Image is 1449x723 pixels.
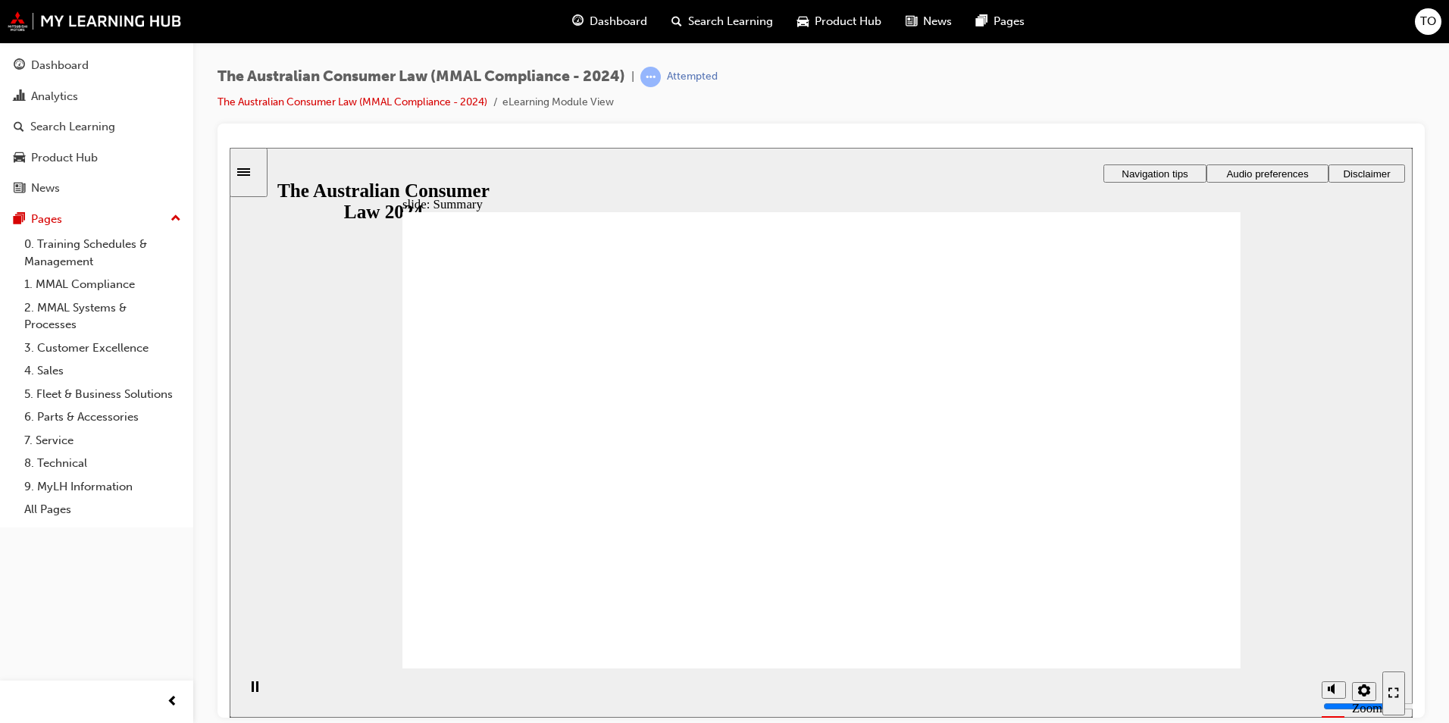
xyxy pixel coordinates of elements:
[14,152,25,165] span: car-icon
[14,90,25,104] span: chart-icon
[6,113,187,141] a: Search Learning
[1113,20,1160,32] span: Disclaimer
[1092,534,1116,551] button: Mute (Ctrl+Alt+M)
[18,429,187,452] a: 7. Service
[18,233,187,273] a: 0. Training Schedules & Management
[976,12,987,31] span: pages-icon
[6,49,187,205] button: DashboardAnalyticsSearch LearningProduct HubNews
[640,67,661,87] span: learningRecordVerb_ATTEMPT-icon
[964,6,1037,37] a: pages-iconPages
[6,174,187,202] a: News
[688,13,773,30] span: Search Learning
[18,452,187,475] a: 8. Technical
[923,13,952,30] span: News
[31,180,60,197] div: News
[14,213,25,227] span: pages-icon
[1099,17,1175,35] button: Disclaimer
[667,70,718,84] div: Attempted
[659,6,785,37] a: search-iconSearch Learning
[18,498,187,521] a: All Pages
[631,68,634,86] span: |
[171,209,181,229] span: up-icon
[18,359,187,383] a: 4. Sales
[997,20,1078,32] span: Audio preferences
[14,182,25,196] span: news-icon
[1420,13,1436,30] span: TO
[18,273,187,296] a: 1. MMAL Compliance
[1094,552,1191,565] input: volume
[1415,8,1441,35] button: TO
[874,17,977,35] button: Navigation tips
[8,533,33,559] button: Pause (Ctrl+Alt+P)
[18,383,187,406] a: 5. Fleet & Business Solutions
[6,205,187,233] button: Pages
[1153,524,1175,568] button: Enter full-screen (Ctrl+Alt+F)
[167,693,178,712] span: prev-icon
[893,6,964,37] a: news-iconNews
[18,336,187,360] a: 3. Customer Excellence
[785,6,893,37] a: car-iconProduct Hub
[906,12,917,31] span: news-icon
[31,149,98,167] div: Product Hub
[6,144,187,172] a: Product Hub
[218,68,625,86] span: The Australian Consumer Law (MMAL Compliance - 2024)
[6,83,187,111] a: Analytics
[18,296,187,336] a: 2. MMAL Systems & Processes
[1153,521,1175,570] nav: slide navigation
[560,6,659,37] a: guage-iconDashboard
[1122,553,1153,598] label: Zoom to fit
[1122,534,1147,553] button: Settings
[6,52,187,80] a: Dashboard
[31,57,89,74] div: Dashboard
[8,11,182,31] img: mmal
[218,95,487,108] a: The Australian Consumer Law (MMAL Compliance - 2024)
[31,88,78,105] div: Analytics
[31,211,62,228] div: Pages
[892,20,958,32] span: Navigation tips
[671,12,682,31] span: search-icon
[14,59,25,73] span: guage-icon
[815,13,881,30] span: Product Hub
[977,17,1099,35] button: Audio preferences
[994,13,1025,30] span: Pages
[14,121,24,134] span: search-icon
[572,12,584,31] span: guage-icon
[590,13,647,30] span: Dashboard
[502,94,614,111] li: eLearning Module View
[30,118,115,136] div: Search Learning
[797,12,809,31] span: car-icon
[18,475,187,499] a: 9. MyLH Information
[8,521,33,570] div: playback controls
[18,405,187,429] a: 6. Parts & Accessories
[1084,521,1145,570] div: misc controls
